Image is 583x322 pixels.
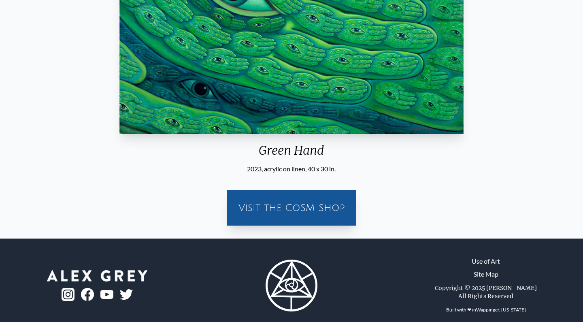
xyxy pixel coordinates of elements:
img: twitter-logo.png [120,289,133,300]
div: Green Hand [116,143,467,164]
div: 2023, acrylic on linen, 40 x 30 in. [116,164,467,174]
a: Site Map [474,269,498,279]
img: ig-logo.png [62,288,74,301]
div: All Rights Reserved [458,292,513,300]
div: Copyright © 2025 [PERSON_NAME] [435,284,537,292]
a: Visit the CoSM Shop [232,195,351,221]
div: Built with ❤ in [443,303,529,316]
img: youtube-logo.png [100,290,113,299]
a: Wappinger, [US_STATE] [476,307,526,313]
img: fb-logo.png [81,288,94,301]
a: Use of Art [472,256,500,266]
